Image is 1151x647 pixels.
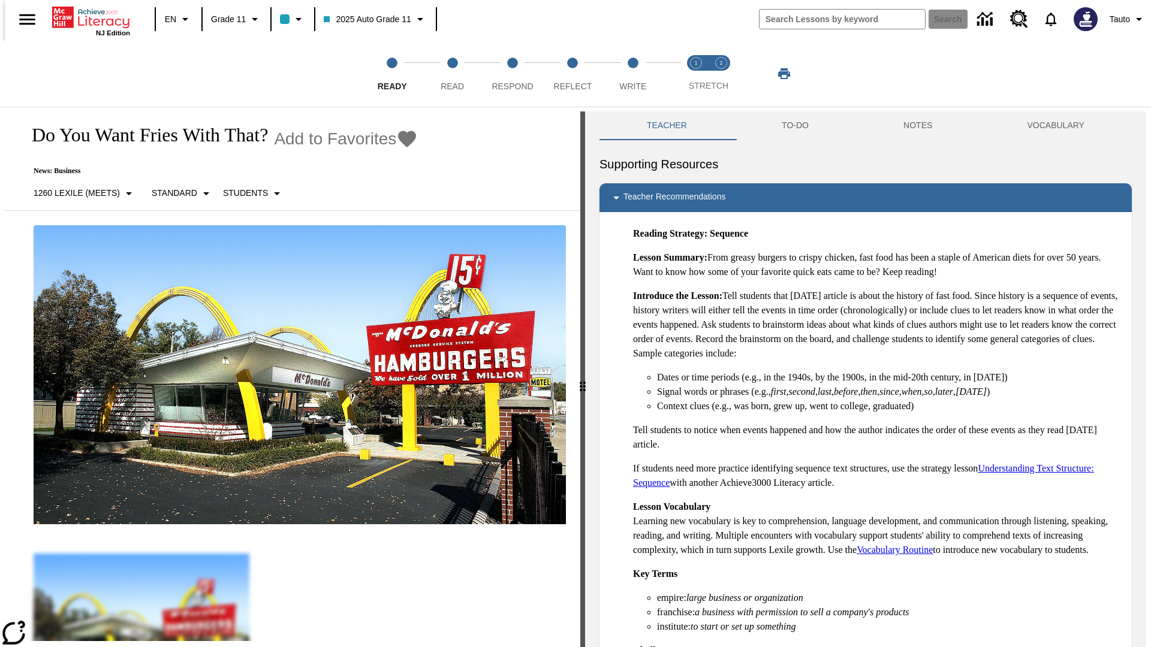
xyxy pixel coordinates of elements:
button: Reflect step 4 of 5 [538,41,607,107]
button: Teacher [599,111,734,140]
h6: Supporting Resources [599,155,1132,174]
div: Instructional Panel Tabs [599,111,1132,140]
button: Read step 2 of 5 [417,41,487,107]
em: large business or organization [686,592,803,603]
a: Notifications [1035,4,1066,35]
img: One of the first McDonald's stores, with the iconic red sign and golden arches. [34,225,566,525]
span: Respond [492,81,533,91]
button: Stretch Respond step 2 of 2 [704,41,739,107]
div: Teacher Recommendations [599,183,1132,212]
button: Class: 2025 Auto Grade 11, Select your class [319,8,432,30]
a: Understanding Text Structure: Sequence [633,463,1094,488]
button: Print [765,63,803,84]
span: EN [165,13,176,26]
li: Dates or time periods (e.g., in the 1940s, by the 1900s, in the mid-20th century, in [DATE]) [657,370,1122,385]
a: Data Center [970,3,1003,36]
button: Profile/Settings [1105,8,1151,30]
em: a business with permission to sell a company's products [695,607,909,617]
a: Resource Center, Will open in new tab [1003,3,1035,35]
p: Tell students that [DATE] article is about the history of fast food. Since history is a sequence ... [633,289,1122,361]
span: 2025 Auto Grade 11 [324,13,411,26]
h1: Do You Want Fries With That? [19,124,268,146]
em: when [902,386,922,397]
li: institute: [657,619,1122,634]
span: Add to Favorites [274,129,396,149]
span: Reflect [554,81,592,91]
button: Scaffolds, Standard [147,183,218,204]
button: Grade: Grade 11, Select a grade [206,8,267,30]
button: Add to Favorites - Do You Want Fries With That? [274,128,418,149]
div: reading [5,111,580,641]
p: Teacher Recommendations [623,191,725,205]
input: search field [760,10,925,29]
span: Ready [378,81,407,91]
div: Home [52,4,130,37]
p: From greasy burgers to crispy chicken, fast food has been a staple of American diets for over 50 ... [633,250,1122,279]
em: second [789,386,815,397]
button: Class color is light blue. Change class color [275,8,311,30]
div: activity [585,111,1146,647]
p: Tell students to notice when events happened and how the author indicates the order of these even... [633,423,1122,452]
button: TO-DO [734,111,856,140]
img: Avatar [1074,7,1098,31]
button: Stretch Read step 1 of 2 [679,41,713,107]
li: Signal words or phrases (e.g., , , , , , , , , , ) [657,385,1122,399]
text: 2 [719,60,722,66]
button: NOTES [856,111,980,140]
li: empire: [657,591,1122,605]
button: Write step 5 of 5 [598,41,668,107]
span: NJ Edition [96,29,130,37]
span: Read [441,81,464,91]
span: STRETCH [689,81,728,90]
p: News: Business [19,167,418,176]
em: before [834,386,858,397]
strong: Introduce the Lesson: [633,291,722,301]
p: 1260 Lexile (Meets) [34,187,120,199]
button: Language: EN, Select a language [159,8,198,30]
button: Ready step 1 of 5 [357,41,427,107]
em: first [771,386,787,397]
p: Standard [152,187,197,199]
p: Learning new vocabulary is key to comprehension, language development, and communication through ... [633,500,1122,557]
li: Context clues (e.g., was born, grew up, went to college, graduated) [657,399,1122,413]
button: Select Lexile, 1260 Lexile (Meets) [29,183,141,204]
text: 1 [694,60,697,66]
em: last [818,386,831,397]
strong: Sequence [710,228,748,238]
a: Vocabulary Routine [857,545,933,555]
span: Write [619,81,646,91]
em: so [924,386,933,397]
button: Select Student [218,183,289,204]
div: Press Enter or Spacebar and then press right and left arrow keys to move the slider [580,111,585,647]
p: Students [223,187,268,199]
li: franchise: [657,605,1122,619]
button: Respond step 3 of 5 [478,41,547,107]
span: Grade 11 [211,13,246,26]
p: If students need more practice identifying sequence text structures, use the strategy lesson with... [633,461,1122,490]
strong: Lesson Summary: [633,252,707,262]
strong: Key Terms [633,569,677,579]
button: VOCABULARY [980,111,1132,140]
button: Open side menu [10,2,45,37]
em: then [860,386,877,397]
em: to start or set up something [691,621,796,631]
strong: Lesson Vocabulary [633,501,710,512]
span: Tauto [1110,13,1130,26]
em: [DATE] [956,386,987,397]
strong: Reading Strategy: [633,228,707,238]
button: Select a new avatar [1066,4,1105,35]
em: since [879,386,899,397]
em: later [935,386,953,397]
